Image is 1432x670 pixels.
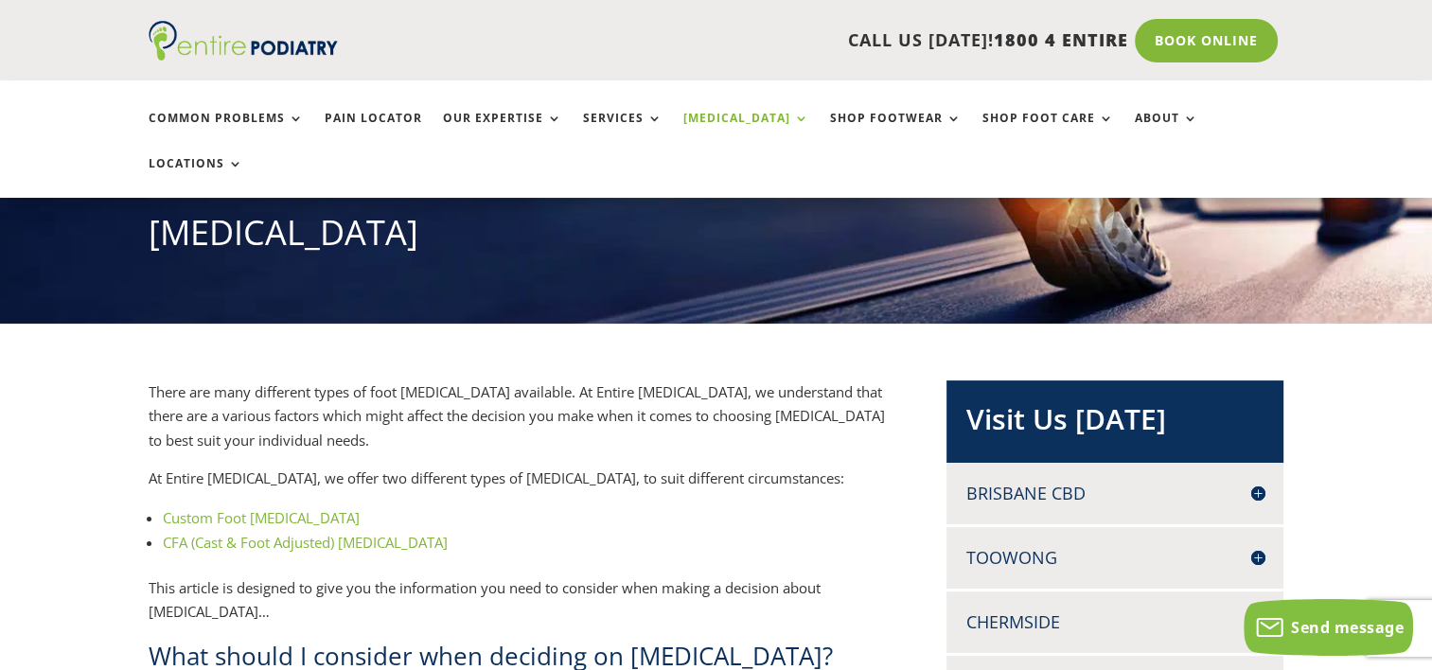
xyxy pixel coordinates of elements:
h4: Toowong [965,546,1264,570]
h4: Chermside [965,610,1264,634]
a: About [1135,112,1198,152]
img: logo (1) [149,21,338,61]
p: There are many different types of foot [MEDICAL_DATA] available. At Entire [MEDICAL_DATA], we und... [149,380,885,467]
a: Shop Footwear [830,112,962,152]
a: [MEDICAL_DATA] [683,112,809,152]
h4: Brisbane CBD [965,482,1264,505]
a: Book Online [1135,19,1278,62]
a: Entire Podiatry [149,45,338,64]
a: Services [583,112,663,152]
span: 1800 4 ENTIRE [994,28,1128,51]
button: Send message [1244,599,1413,656]
span: Send message [1291,617,1404,638]
a: Locations [149,157,243,198]
p: At Entire [MEDICAL_DATA], we offer two different types of [MEDICAL_DATA], to suit different circu... [149,467,885,505]
a: Custom Foot [MEDICAL_DATA] [163,508,360,527]
a: Pain Locator [325,112,422,152]
h2: Visit Us [DATE] [965,399,1264,449]
p: CALL US [DATE]! [411,28,1128,53]
p: This article is designed to give you the information you need to consider when making a decision ... [149,576,885,639]
a: Shop Foot Care [982,112,1114,152]
a: CFA (Cast & Foot Adjusted) [MEDICAL_DATA] [163,533,448,552]
h1: [MEDICAL_DATA] [149,209,1284,266]
a: Our Expertise [443,112,562,152]
a: Common Problems [149,112,304,152]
